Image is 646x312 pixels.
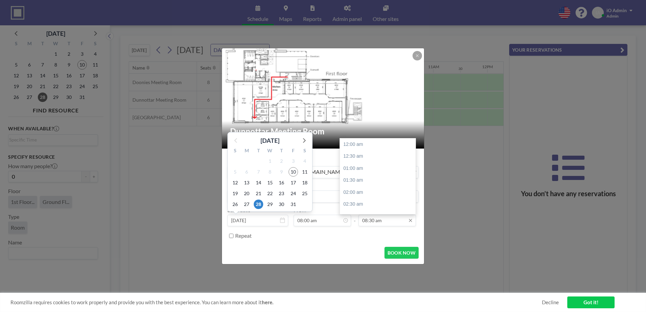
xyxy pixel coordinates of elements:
span: Wednesday, October 8, 2025 [265,167,275,177]
span: Monday, October 13, 2025 [242,178,251,187]
a: Got it! [567,296,615,308]
span: Tuesday, October 28, 2025 [254,200,263,209]
button: BOOK NOW [384,247,419,259]
div: T [253,147,264,156]
span: Monday, October 27, 2025 [242,200,251,209]
input: iO's reservation [228,191,418,202]
div: 02:00 am [340,186,419,199]
span: Sunday, October 19, 2025 [230,189,240,198]
div: 12:30 am [340,150,419,162]
div: [DATE] [260,136,279,145]
span: Tuesday, October 14, 2025 [254,178,263,187]
span: Friday, October 17, 2025 [289,178,298,187]
span: Friday, October 24, 2025 [289,189,298,198]
div: S [229,147,241,156]
div: T [276,147,287,156]
span: Wednesday, October 29, 2025 [265,200,275,209]
div: W [264,147,276,156]
span: Saturday, October 25, 2025 [300,189,309,198]
div: M [241,147,252,156]
span: Tuesday, October 21, 2025 [254,189,263,198]
span: - [354,209,356,224]
div: 01:30 am [340,174,419,186]
span: Friday, October 10, 2025 [289,167,298,177]
span: Tuesday, October 7, 2025 [254,167,263,177]
span: Wednesday, October 1, 2025 [265,156,275,166]
span: Monday, October 6, 2025 [242,167,251,177]
span: Roomzilla requires cookies to work properly and provide you with the best experience. You can lea... [10,299,542,306]
div: 12:00 am [340,138,419,151]
span: Friday, October 31, 2025 [289,200,298,209]
span: Sunday, October 5, 2025 [230,167,240,177]
span: Saturday, October 18, 2025 [300,178,309,187]
span: Sunday, October 26, 2025 [230,200,240,209]
a: here. [262,299,273,305]
div: 03:00 am [340,210,419,223]
span: Thursday, October 30, 2025 [277,200,286,209]
div: Search for option [228,166,418,178]
span: Saturday, October 11, 2025 [300,167,309,177]
span: Monday, October 20, 2025 [242,189,251,198]
div: 01:00 am [340,162,419,175]
span: Wednesday, October 22, 2025 [265,189,275,198]
span: Sunday, October 12, 2025 [230,178,240,187]
div: S [299,147,310,156]
span: Thursday, October 9, 2025 [277,167,286,177]
h2: Dunnottar Meeting Room [230,126,417,136]
span: Wednesday, October 15, 2025 [265,178,275,187]
span: Thursday, October 23, 2025 [277,189,286,198]
span: Friday, October 3, 2025 [289,156,298,166]
span: Thursday, October 16, 2025 [277,178,286,187]
span: Thursday, October 2, 2025 [277,156,286,166]
img: 537.png [222,41,425,155]
div: F [287,147,299,156]
span: Saturday, October 4, 2025 [300,156,309,166]
a: Decline [542,299,559,306]
label: Repeat [235,232,252,239]
div: 02:30 am [340,198,419,210]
